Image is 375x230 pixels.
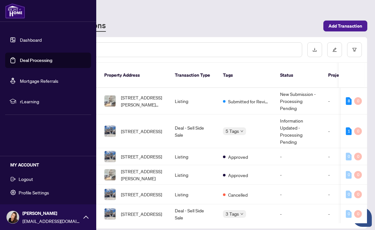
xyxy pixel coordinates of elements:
[121,153,162,160] span: [STREET_ADDRESS]
[226,127,239,135] span: 5 Tags
[121,128,162,135] span: [STREET_ADDRESS]
[275,115,323,148] td: Information Updated - Processing Pending
[346,191,352,198] div: 0
[354,210,362,218] div: 0
[327,42,342,57] button: edit
[105,169,115,180] img: thumbnail-img
[354,127,362,135] div: 0
[5,187,91,198] button: Profile Settings
[347,42,362,57] button: filter
[328,21,362,31] span: Add Transaction
[19,174,33,184] span: Logout
[323,63,362,88] th: Project Name
[240,212,243,216] span: down
[20,78,58,84] a: Mortgage Referrals
[226,210,239,217] span: 3 Tags
[346,210,352,218] div: 0
[20,98,87,105] span: rLearning
[22,217,80,225] span: [EMAIL_ADDRESS][DOMAIN_NAME]
[354,97,362,105] div: 0
[323,21,367,31] button: Add Transaction
[275,63,323,88] th: Status
[323,88,362,115] td: -
[105,126,115,137] img: thumbnail-img
[332,47,337,52] span: edit
[105,96,115,106] img: thumbnail-img
[105,189,115,200] img: thumbnail-img
[99,63,170,88] th: Property Address
[121,191,162,198] span: [STREET_ADDRESS]
[170,148,218,165] td: Listing
[7,211,19,223] img: Profile Icon
[20,37,42,43] a: Dashboard
[275,148,323,165] td: -
[5,174,91,184] button: Logout
[275,165,323,185] td: -
[275,185,323,204] td: -
[275,88,323,115] td: New Submission - Processing Pending
[228,98,270,105] span: Submitted for Review
[170,88,218,115] td: Listing
[170,204,218,224] td: Deal - Sell Side Sale
[323,185,362,204] td: -
[20,57,52,63] a: Deal Processing
[121,168,165,182] span: [STREET_ADDRESS][PERSON_NAME]
[312,47,317,52] span: download
[323,165,362,185] td: -
[228,172,248,179] span: Approved
[346,153,352,160] div: 0
[307,42,322,57] button: download
[323,148,362,165] td: -
[170,165,218,185] td: Listing
[346,127,352,135] div: 1
[352,47,357,52] span: filter
[105,209,115,219] img: thumbnail-img
[323,115,362,148] td: -
[170,63,218,88] th: Transaction Type
[275,204,323,224] td: -
[240,130,243,133] span: down
[228,191,248,198] span: Cancelled
[10,161,91,168] h5: MY ACCOUNT
[170,115,218,148] td: Deal - Sell Side Sale
[228,153,248,160] span: Approved
[121,94,165,108] span: [STREET_ADDRESS][PERSON_NAME][PERSON_NAME]
[218,63,275,88] th: Tags
[121,210,162,217] span: [STREET_ADDRESS]
[105,151,115,162] img: thumbnail-img
[354,171,362,179] div: 0
[354,153,362,160] div: 0
[323,204,362,224] td: -
[5,3,25,19] img: logo
[19,187,49,198] span: Profile Settings
[346,97,352,105] div: 8
[170,185,218,204] td: Listing
[22,210,80,217] span: [PERSON_NAME]
[346,171,352,179] div: 0
[354,191,362,198] div: 0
